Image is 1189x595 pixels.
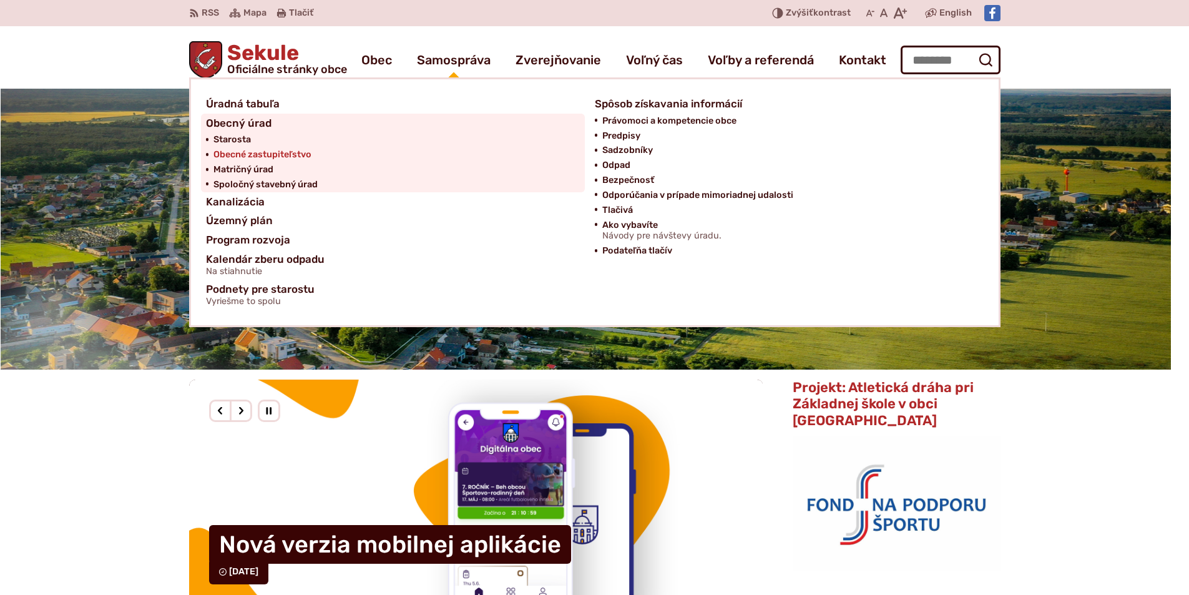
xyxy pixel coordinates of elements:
[361,42,392,77] a: Obec
[243,6,267,21] span: Mapa
[202,6,219,21] span: RSS
[213,177,580,192] a: Spoločný stavebný úrad
[206,230,290,250] span: Program rozvoja
[206,297,315,307] span: Vyriešme to spolu
[516,42,601,77] a: Zverejňovanie
[602,129,640,144] span: Predpisy
[206,250,580,280] a: Kalendár zberu odpaduNa stiahnutie
[230,400,252,422] div: Nasledujúci slajd
[602,188,793,203] span: Odporúčania v prípade mimoriadnej udalosti
[213,147,311,162] span: Obecné zastupiteľstvo
[206,192,580,212] a: Kanalizácia
[602,143,653,158] span: Sadzobníky
[222,42,347,75] h1: Sekule
[937,6,974,21] a: English
[626,42,683,77] a: Voľný čas
[213,162,273,177] span: Matričný úrad
[206,192,265,212] span: Kanalizácia
[602,173,654,188] span: Bezpečnosť
[258,400,280,422] div: Pozastaviť pohyb slajdera
[206,267,325,277] span: Na stiahnutie
[602,188,969,203] a: Odporúčania v prípade mimoriadnej udalosti
[206,250,325,280] span: Kalendár zberu odpadu
[206,280,315,310] span: Podnety pre starostu
[602,158,969,173] a: Odpad
[602,203,633,218] span: Tlačivá
[786,7,813,18] span: Zvýšiť
[595,94,969,114] a: Spôsob získavania informácií
[602,143,969,158] a: Sadzobníky
[206,114,580,133] a: Obecný úrad
[595,94,742,114] span: Spôsob získavania informácií
[602,203,969,218] a: Tlačivá
[602,129,969,144] a: Predpisy
[708,42,814,77] a: Voľby a referendá
[206,230,580,250] a: Program rozvoja
[602,218,969,244] a: Ako vybavíteNávody pre návštevy úradu.
[289,8,313,19] span: Tlačiť
[602,243,969,258] a: Podateľňa tlačív
[602,114,736,129] span: Právomoci a kompetencie obce
[602,173,969,188] a: Bezpečnosť
[984,5,1001,21] img: Prejsť na Facebook stránku
[213,132,580,147] a: Starosta
[209,400,232,422] div: Predošlý slajd
[227,64,347,75] span: Oficiálne stránky obce
[209,525,571,564] h4: Nová verzia mobilnej aplikácie
[206,94,280,114] span: Úradná tabuľa
[206,280,969,310] a: Podnety pre starostuVyriešme to spolu
[206,114,272,133] span: Obecný úrad
[206,94,580,114] a: Úradná tabuľa
[229,566,258,577] span: [DATE]
[206,211,580,230] a: Územný plán
[939,6,972,21] span: English
[793,436,1000,571] img: logo_fnps.png
[602,158,630,173] span: Odpad
[206,211,273,230] span: Územný plán
[213,132,251,147] span: Starosta
[213,162,580,177] a: Matričný úrad
[793,379,974,429] span: Projekt: Atletická dráha pri Základnej škole v obci [GEOGRAPHIC_DATA]
[786,8,851,19] span: kontrast
[602,243,672,258] span: Podateľňa tlačív
[839,42,886,77] a: Kontakt
[189,41,348,79] a: Logo Sekule, prejsť na domovskú stránku.
[602,114,969,129] a: Právomoci a kompetencie obce
[213,177,318,192] span: Spoločný stavebný úrad
[189,41,223,79] img: Prejsť na domovskú stránku
[417,42,491,77] a: Samospráva
[213,147,580,162] a: Obecné zastupiteľstvo
[602,218,722,244] span: Ako vybavíte
[602,231,722,241] span: Návody pre návštevy úradu.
